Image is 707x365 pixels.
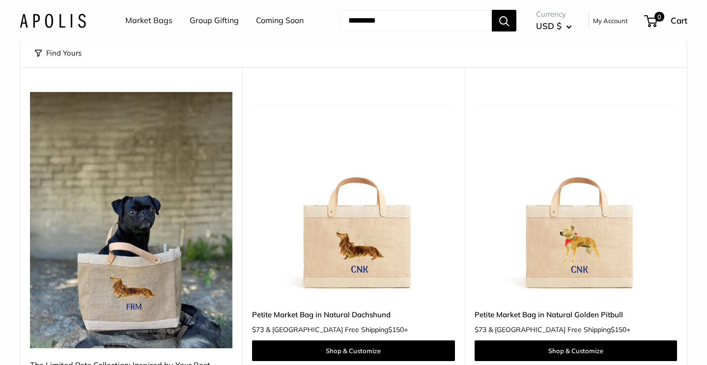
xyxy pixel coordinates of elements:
button: USD $ [536,18,572,34]
img: Apolis [20,13,86,28]
a: My Account [593,15,628,27]
a: Petite Market Bag in Natural Dachshund [252,309,454,320]
span: Cart [671,15,687,26]
span: $73 [475,325,486,334]
a: Petite Market Bag in Natural Golden Pitbull [475,309,677,320]
span: $73 [252,325,264,334]
span: & [GEOGRAPHIC_DATA] Free Shipping + [266,326,408,333]
a: Group Gifting [190,13,239,28]
span: $150 [611,325,626,334]
button: Find Yours [35,46,82,60]
a: Shop & Customize [252,340,454,361]
button: Search [492,10,516,31]
span: Currency [536,7,572,21]
span: $150 [388,325,404,334]
img: Petite Market Bag in Natural Dachshund [252,92,454,295]
span: 0 [654,12,664,22]
input: Search... [340,10,492,31]
span: & [GEOGRAPHIC_DATA] Free Shipping + [488,326,630,333]
a: Coming Soon [256,13,304,28]
span: USD $ [536,21,562,31]
a: Shop & Customize [475,340,677,361]
a: Market Bags [125,13,172,28]
a: Petite Market Bag in Natural Golden PitbullPetite Market Bag in Natural Golden Pitbull [475,92,677,295]
a: Petite Market Bag in Natural DachshundPetite Market Bag in Natural Dachshund [252,92,454,295]
a: 0 Cart [645,13,687,29]
img: The Limited Pets Collection: Inspired by Your Best Friends [30,92,232,348]
img: Petite Market Bag in Natural Golden Pitbull [475,92,677,295]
